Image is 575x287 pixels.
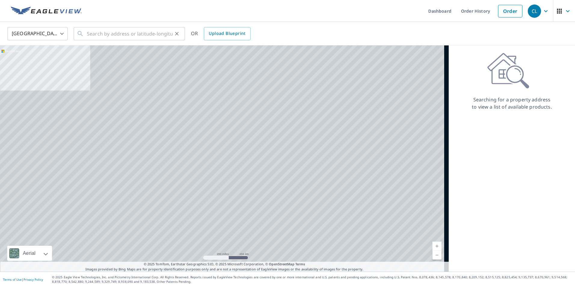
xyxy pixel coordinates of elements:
[498,5,522,17] a: Order
[8,25,68,42] div: [GEOGRAPHIC_DATA]
[209,30,245,37] span: Upload Blueprint
[144,262,305,267] span: © 2025 TomTom, Earthstar Geographics SIO, © 2025 Microsoft Corporation, ©
[432,242,441,251] a: Current Level 5, Zoom In
[269,262,294,266] a: OpenStreetMap
[52,275,572,284] p: © 2025 Eagle View Technologies, Inc. and Pictometry International Corp. All Rights Reserved. Repo...
[295,262,305,266] a: Terms
[472,96,552,110] p: Searching for a property address to view a list of available products.
[528,5,541,18] div: CL
[173,29,181,38] button: Clear
[23,277,43,282] a: Privacy Policy
[87,25,173,42] input: Search by address or latitude-longitude
[3,278,43,281] p: |
[3,277,22,282] a: Terms of Use
[191,27,251,40] div: OR
[11,7,82,16] img: EV Logo
[204,27,250,40] a: Upload Blueprint
[432,251,441,260] a: Current Level 5, Zoom Out
[7,246,52,261] div: Aerial
[21,246,37,261] div: Aerial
